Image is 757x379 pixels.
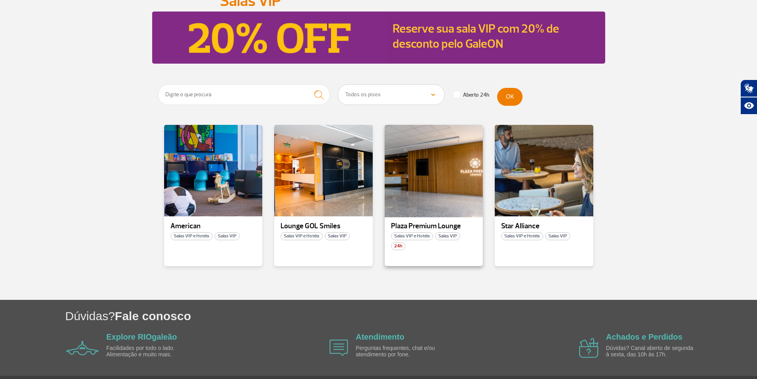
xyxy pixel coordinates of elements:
span: Salas VIP e Hotéis [501,232,543,240]
img: Reserve sua sala VIP com 20% de desconto pelo GaleON [152,12,388,64]
img: airplane icon [66,341,99,355]
div: Plugin de acessibilidade da Hand Talk. [740,80,757,115]
span: Salas VIP [545,232,570,240]
h1: Dúvidas? [65,308,757,324]
button: OK [497,88,523,106]
a: Reserve sua sala VIP com 20% de desconto pelo GaleON [393,21,559,51]
p: Dúvidas? Canal aberto de segunda à sexta, das 10h às 17h. [606,345,697,358]
span: Salas VIP [325,232,350,240]
input: Digite o que procura [158,84,330,105]
img: airplane icon [579,338,598,358]
p: American [170,222,256,230]
span: Salas VIP [215,232,240,240]
span: Salas VIP e Hotéis [170,232,213,240]
a: Achados e Perdidos [606,332,682,341]
p: Perguntas frequentes, chat e/ou atendimento por fone. [356,345,447,358]
a: Explore RIOgaleão [106,332,177,341]
button: Abrir tradutor de língua de sinais. [740,80,757,97]
span: 24h [391,242,405,250]
span: Salas VIP [435,232,460,240]
p: Star Alliance [501,222,587,230]
img: airplane icon [329,340,348,356]
span: Salas VIP e Hotéis [391,232,433,240]
p: Facilidades por todo o lado. Alimentação e muito mais. [106,345,198,358]
p: Plaza Premium Lounge [391,222,477,230]
span: Salas VIP e Hotéis [281,232,323,240]
span: Fale conosco [115,309,191,323]
button: Abrir recursos assistivos. [740,97,757,115]
label: Aberto 24h [454,91,489,99]
a: Atendimento [356,332,404,341]
p: Lounge GOL Smiles [281,222,366,230]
